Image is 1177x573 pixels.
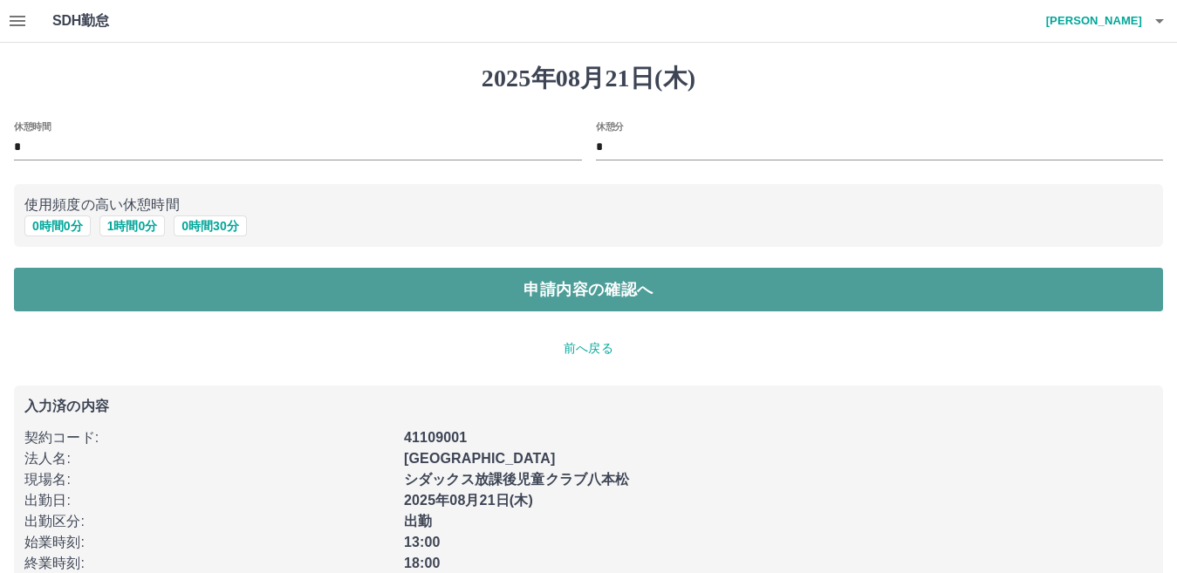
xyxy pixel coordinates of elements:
[24,399,1153,413] p: 入力済の内容
[404,451,556,466] b: [GEOGRAPHIC_DATA]
[596,119,624,133] label: 休憩分
[174,215,246,236] button: 0時間30分
[24,511,393,532] p: 出勤区分 :
[99,215,166,236] button: 1時間0分
[14,268,1163,311] button: 申請内容の確認へ
[14,64,1163,93] h1: 2025年08月21日(木)
[24,469,393,490] p: 現場名 :
[24,448,393,469] p: 法人名 :
[24,532,393,553] p: 始業時刻 :
[24,490,393,511] p: 出勤日 :
[24,215,91,236] button: 0時間0分
[404,430,467,445] b: 41109001
[14,339,1163,358] p: 前へ戻る
[14,119,51,133] label: 休憩時間
[404,493,533,508] b: 2025年08月21日(木)
[404,556,441,570] b: 18:00
[404,514,432,529] b: 出勤
[24,427,393,448] p: 契約コード :
[24,194,1153,215] p: 使用頻度の高い休憩時間
[404,535,441,549] b: 13:00
[404,472,629,487] b: シダックス放課後児童クラブ八本松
